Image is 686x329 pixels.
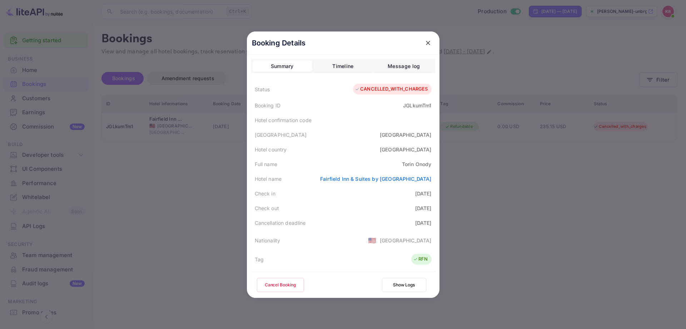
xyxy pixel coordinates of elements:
[403,102,431,109] div: JGLkumTm1
[255,160,277,168] div: Full name
[368,234,376,247] span: United States
[255,146,287,153] div: Hotel country
[320,176,431,182] a: Fairfield Inn & Suites by [GEOGRAPHIC_DATA]
[255,102,281,109] div: Booking ID
[422,37,434,49] button: close
[255,175,282,183] div: Hotel name
[313,61,373,72] button: Timeline
[380,146,432,153] div: [GEOGRAPHIC_DATA]
[402,160,432,168] div: Torin Onody
[255,190,275,197] div: Check in
[415,204,432,212] div: [DATE]
[380,237,432,244] div: [GEOGRAPHIC_DATA]
[415,190,432,197] div: [DATE]
[380,131,432,139] div: [GEOGRAPHIC_DATA]
[255,237,280,244] div: Nationality
[415,219,432,227] div: [DATE]
[255,131,307,139] div: [GEOGRAPHIC_DATA]
[255,86,270,93] div: Status
[355,86,428,93] div: CANCELLED_WITH_CHARGES
[271,62,294,71] div: Summary
[255,116,312,124] div: Hotel confirmation code
[253,61,312,72] button: Summary
[252,38,306,48] p: Booking Details
[374,61,433,72] button: Message log
[382,278,426,292] button: Show Logs
[257,278,304,292] button: Cancel Booking
[413,256,428,263] div: RFN
[255,256,264,263] div: Tag
[332,62,353,71] div: Timeline
[255,219,306,227] div: Cancellation deadline
[388,62,420,71] div: Message log
[255,204,279,212] div: Check out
